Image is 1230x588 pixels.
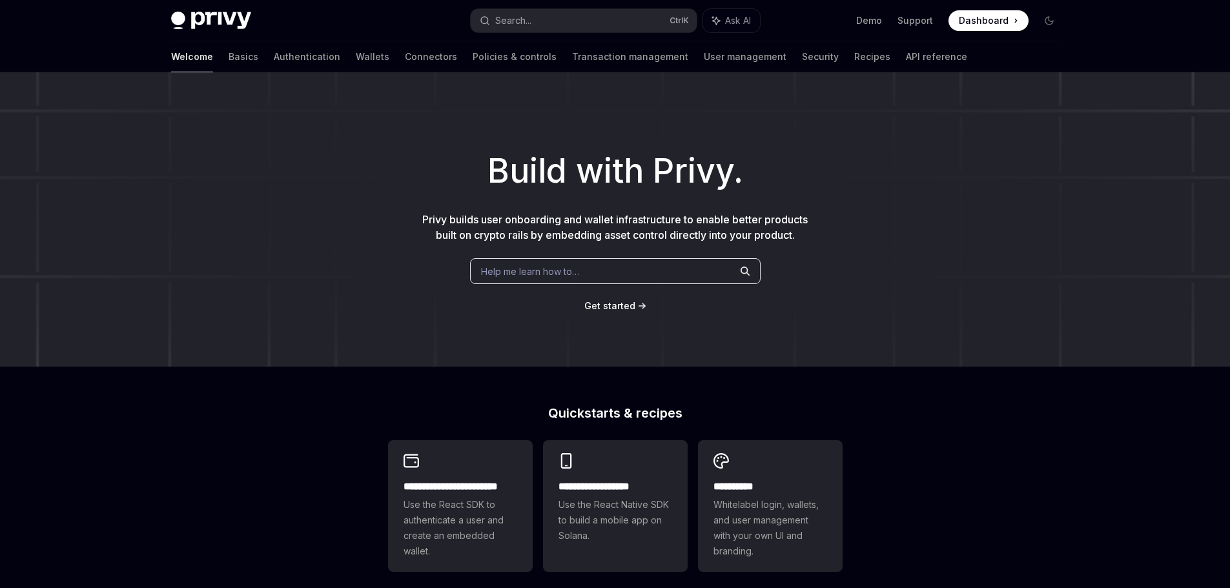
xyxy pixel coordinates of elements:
a: Security [802,41,839,72]
a: API reference [906,41,967,72]
span: Ctrl K [670,15,689,26]
button: Toggle dark mode [1039,10,1060,31]
a: Welcome [171,41,213,72]
span: Get started [584,300,635,311]
a: Authentication [274,41,340,72]
a: Wallets [356,41,389,72]
span: Help me learn how to… [481,265,579,278]
span: Use the React Native SDK to build a mobile app on Solana. [559,497,672,543]
a: Dashboard [948,10,1029,31]
a: Connectors [405,41,457,72]
h2: Quickstarts & recipes [388,407,843,420]
a: User management [704,41,786,72]
button: Ask AI [703,9,760,32]
span: Whitelabel login, wallets, and user management with your own UI and branding. [713,497,827,559]
span: Privy builds user onboarding and wallet infrastructure to enable better products built on crypto ... [422,213,808,241]
a: Get started [584,299,635,312]
div: Search... [495,13,531,28]
span: Dashboard [959,14,1009,27]
button: Search...CtrlK [471,9,697,32]
a: Policies & controls [473,41,557,72]
a: **** **** **** ***Use the React Native SDK to build a mobile app on Solana. [543,440,688,572]
h1: Build with Privy. [21,146,1209,196]
a: Transaction management [572,41,688,72]
a: Demo [856,14,882,27]
span: Ask AI [725,14,751,27]
a: Basics [229,41,258,72]
a: Support [897,14,933,27]
a: **** *****Whitelabel login, wallets, and user management with your own UI and branding. [698,440,843,572]
img: dark logo [171,12,251,30]
a: Recipes [854,41,890,72]
span: Use the React SDK to authenticate a user and create an embedded wallet. [404,497,517,559]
